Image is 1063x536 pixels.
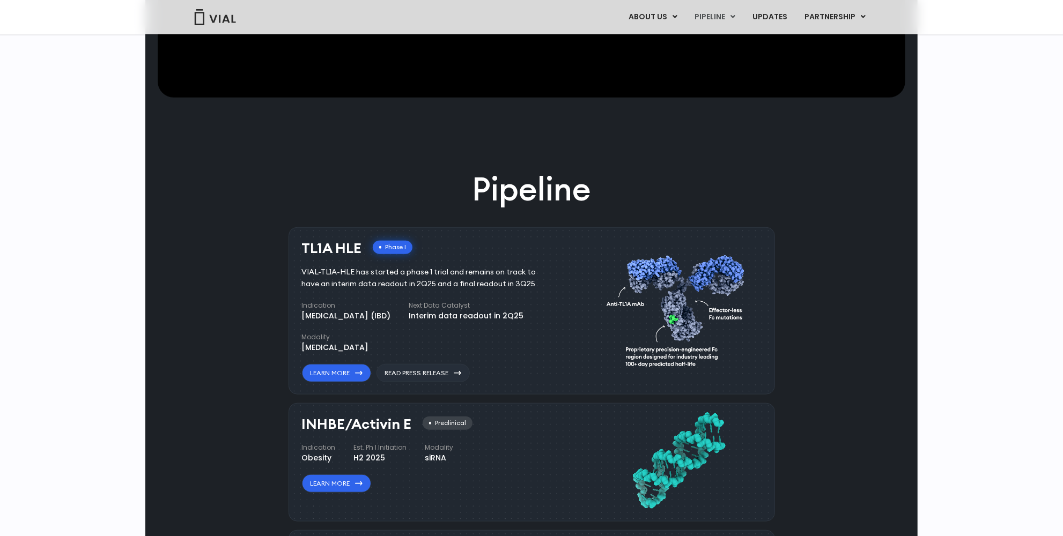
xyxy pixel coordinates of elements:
[796,8,874,26] a: PARTNERSHIPMenu Toggle
[302,241,362,256] h3: TL1A HLE
[194,9,237,25] img: Vial Logo
[620,8,685,26] a: ABOUT USMenu Toggle
[302,266,552,290] div: VIAL-TL1A-HLE has started a phase 1 trial and remains on track to have an interim data readout in...
[373,241,412,254] div: Phase I
[409,301,524,310] h4: Next Data Catalyst
[302,364,371,382] a: Learn More
[425,443,454,452] h4: Modality
[472,167,591,211] h2: Pipeline
[423,416,473,430] div: Preclinical
[425,452,454,464] div: siRNA
[302,452,336,464] div: Obesity
[302,301,391,310] h4: Indication
[302,443,336,452] h4: Indication
[686,8,743,26] a: PIPELINEMenu Toggle
[302,332,369,342] h4: Modality
[354,452,407,464] div: H2 2025
[607,235,750,383] img: TL1A antibody diagram.
[302,310,391,322] div: [MEDICAL_DATA] (IBD)
[377,364,470,382] a: Read Press Release
[409,310,524,322] div: Interim data readout in 2Q25
[302,342,369,353] div: [MEDICAL_DATA]
[302,474,371,493] a: Learn More
[744,8,795,26] a: UPDATES
[302,416,412,432] h3: INHBE/Activin E
[354,443,407,452] h4: Est. Ph I Initiation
